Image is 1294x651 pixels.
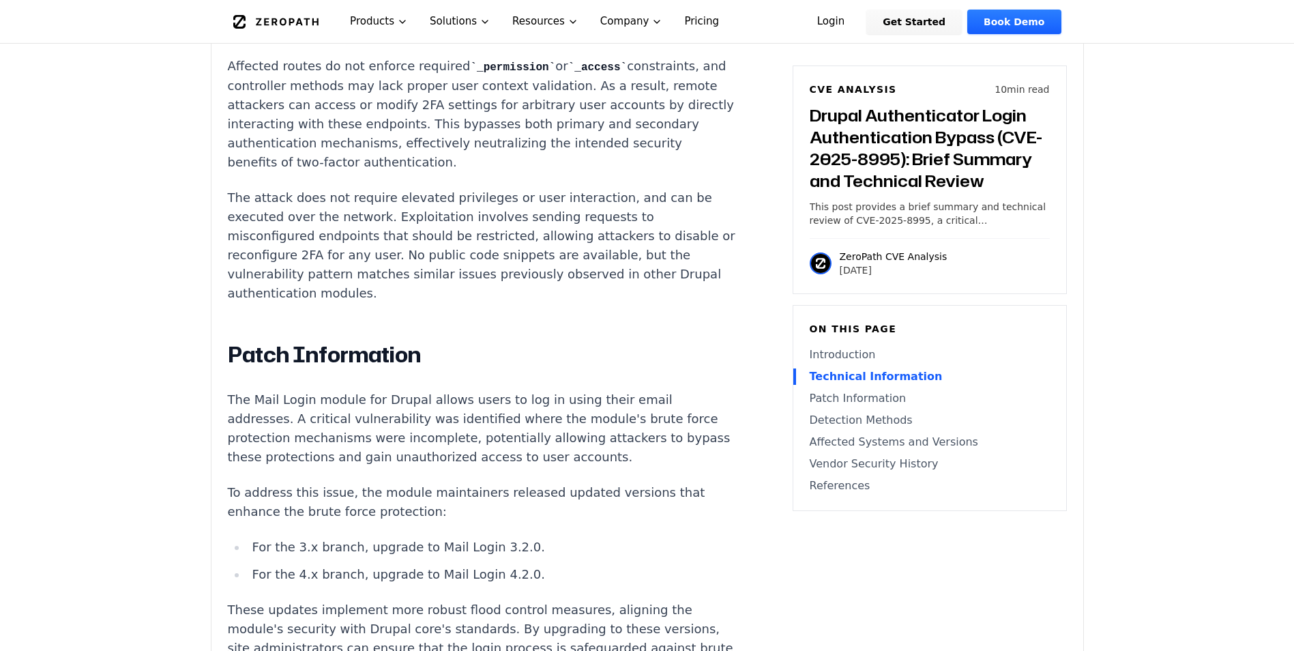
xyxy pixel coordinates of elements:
[228,390,735,467] p: The Mail Login module for Drupal allows users to log in using their email addresses. A critical v...
[810,456,1050,472] a: Vendor Security History
[810,322,1050,336] h6: On this page
[228,483,735,521] p: To address this issue, the module maintainers released updated versions that enhance the brute fo...
[810,368,1050,385] a: Technical Information
[228,57,735,172] p: Affected routes do not enforce required or constraints, and controller methods may lack proper us...
[810,412,1050,429] a: Detection Methods
[810,83,897,96] h6: CVE Analysis
[810,252,832,274] img: ZeroPath CVE Analysis
[840,250,947,263] p: ZeroPath CVE Analysis
[866,10,962,34] a: Get Started
[810,200,1050,227] p: This post provides a brief summary and technical review of CVE-2025-8995, a critical authenticati...
[470,61,555,74] code: _permission
[840,263,947,277] p: [DATE]
[810,434,1050,450] a: Affected Systems and Versions
[228,341,735,368] h2: Patch Information
[228,188,735,303] p: The attack does not require elevated privileges or user interaction, and can be executed over the...
[810,347,1050,363] a: Introduction
[568,61,627,74] code: _access
[810,390,1050,407] a: Patch Information
[810,478,1050,494] a: References
[810,104,1050,192] h3: Drupal Authenticator Login Authentication Bypass (CVE-2025-8995): Brief Summary and Technical Review
[967,10,1061,34] a: Book Demo
[247,565,735,584] li: For the 4.x branch, upgrade to Mail Login 4.2.0.
[801,10,862,34] a: Login
[995,83,1049,96] p: 10 min read
[247,538,735,557] li: For the 3.x branch, upgrade to Mail Login 3.2.0.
